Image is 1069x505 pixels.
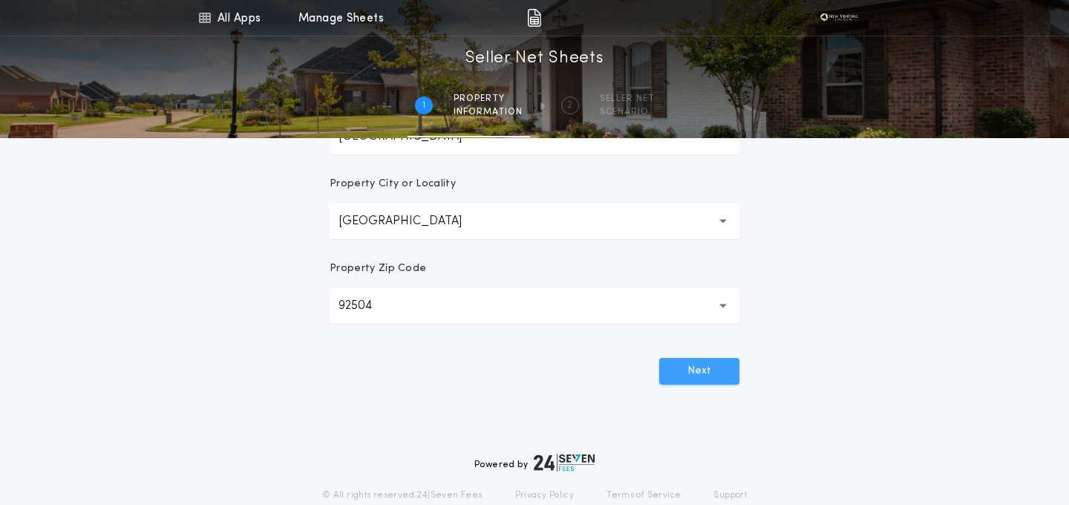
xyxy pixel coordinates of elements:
h1: Seller Net Sheets [465,47,604,71]
span: Property [454,93,523,105]
img: vs-icon [817,10,862,25]
p: 92504 [339,297,396,315]
a: Support [713,489,747,501]
h2: 1 [422,100,425,111]
span: SELLER NET [600,93,655,105]
button: [GEOGRAPHIC_DATA] [330,203,739,239]
div: Powered by [474,454,595,472]
p: Property City or Locality [330,177,456,192]
a: Privacy Policy [515,489,575,501]
button: Next [659,358,739,385]
img: logo [534,454,595,472]
p: Property Zip Code [330,261,426,276]
span: information [454,106,523,118]
button: 92504 [330,288,739,324]
p: © All rights reserved. 24|Seven Fees [322,489,483,501]
p: [GEOGRAPHIC_DATA] [339,212,486,230]
h2: 2 [567,100,572,111]
a: Terms of Service [607,489,681,501]
span: SCENARIO [600,106,655,118]
img: img [527,9,541,27]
